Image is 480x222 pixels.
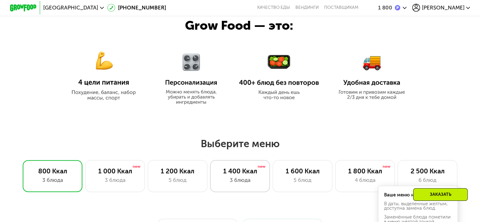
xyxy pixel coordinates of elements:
[405,176,450,184] div: 6 блюд
[30,176,75,184] div: 3 блюда
[43,5,98,10] span: [GEOGRAPHIC_DATA]
[324,5,359,10] div: поставщикам
[92,176,138,184] div: 3 блюда
[155,167,200,175] div: 1 200 Ккал
[155,176,200,184] div: 5 блюд
[217,176,263,184] div: 3 блюда
[405,167,450,175] div: 2 500 Ккал
[342,176,388,184] div: 4 блюда
[384,193,452,197] div: Ваше меню на эту неделю
[384,201,452,211] div: В даты, выделенные желтым, доступна замена блюд.
[378,5,392,10] div: 1 800
[413,188,468,201] div: Заказать
[422,5,464,10] span: [PERSON_NAME]
[257,5,290,10] a: Качество еды
[295,5,319,10] a: Вендинги
[30,167,75,175] div: 800 Ккал
[92,167,138,175] div: 1 000 Ккал
[185,16,312,35] div: Grow Food — это:
[342,167,388,175] div: 1 800 Ккал
[280,167,325,175] div: 1 600 Ккал
[217,167,263,175] div: 1 400 Ккал
[107,4,166,12] a: [PHONE_NUMBER]
[21,137,459,150] h2: Выберите меню
[280,176,325,184] div: 5 блюд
